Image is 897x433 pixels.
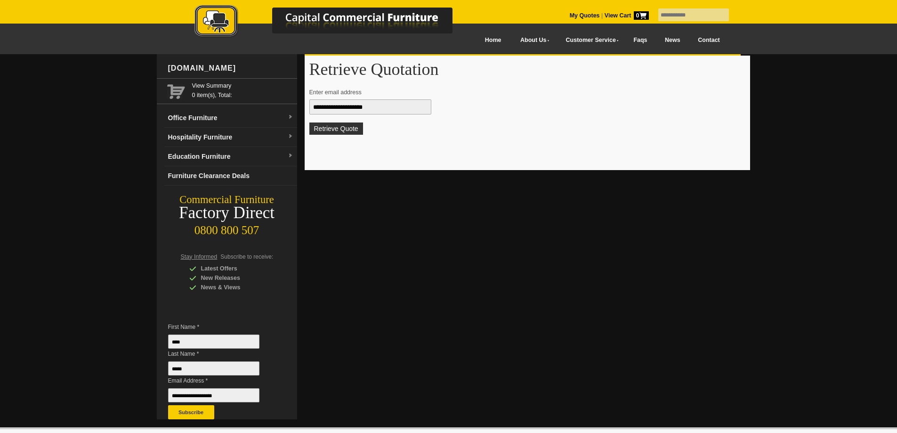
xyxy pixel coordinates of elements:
strong: View Cart [605,12,649,19]
a: My Quotes [570,12,600,19]
a: Education Furnituredropdown [164,147,297,166]
div: Commercial Furniture [157,193,297,206]
div: [DOMAIN_NAME] [164,54,297,82]
img: dropdown [288,134,293,139]
div: Latest Offers [189,264,279,273]
a: Hospitality Furnituredropdown [164,128,297,147]
a: View Summary [192,81,293,90]
span: 0 [634,11,649,20]
input: Email Address * [168,388,259,402]
a: About Us [510,30,555,51]
img: Capital Commercial Furniture Logo [169,5,498,39]
span: Email Address * [168,376,274,385]
a: Faqs [625,30,656,51]
a: Office Furnituredropdown [164,108,297,128]
p: Enter email address [309,88,736,97]
input: First Name * [168,335,259,349]
span: Last Name * [168,349,274,359]
span: Subscribe to receive: [220,253,273,260]
button: Subscribe [168,405,214,419]
img: dropdown [288,114,293,120]
a: Capital Commercial Furniture Logo [169,5,498,42]
img: dropdown [288,153,293,159]
a: View Cart0 [603,12,648,19]
input: Last Name * [168,361,259,376]
a: News [656,30,689,51]
a: Furniture Clearance Deals [164,166,297,186]
div: 0800 800 507 [157,219,297,237]
span: Stay Informed [181,253,218,260]
h1: Retrieve Quotation [309,60,745,78]
span: 0 item(s), Total: [192,81,293,98]
div: News & Views [189,283,279,292]
span: First Name * [168,322,274,332]
button: Retrieve Quote [309,123,363,135]
div: Factory Direct [157,206,297,220]
div: New Releases [189,273,279,283]
a: Customer Service [555,30,624,51]
a: Contact [689,30,728,51]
